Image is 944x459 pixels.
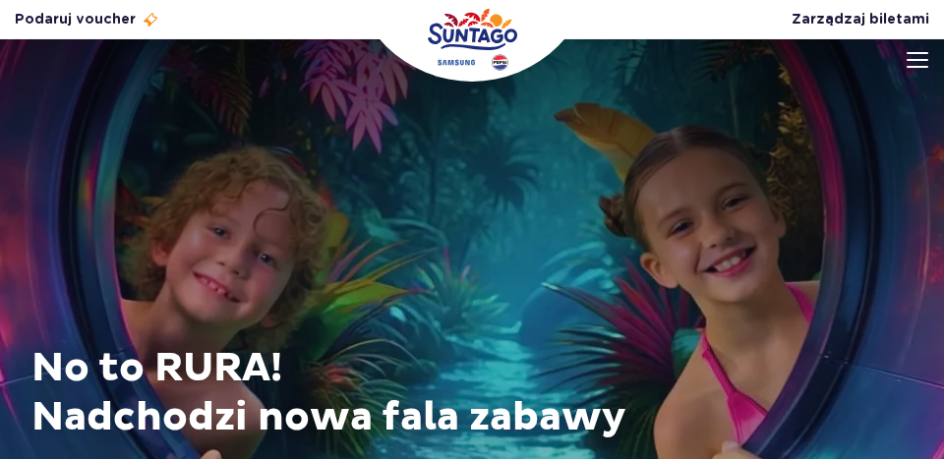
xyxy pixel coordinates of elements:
[792,10,929,29] a: Zarządzaj biletami
[15,10,159,29] a: Podaruj voucher
[15,10,136,29] span: Podaruj voucher
[31,344,913,442] h1: No to RURA! Nadchodzi nowa fala zabawy
[907,52,928,68] img: Open menu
